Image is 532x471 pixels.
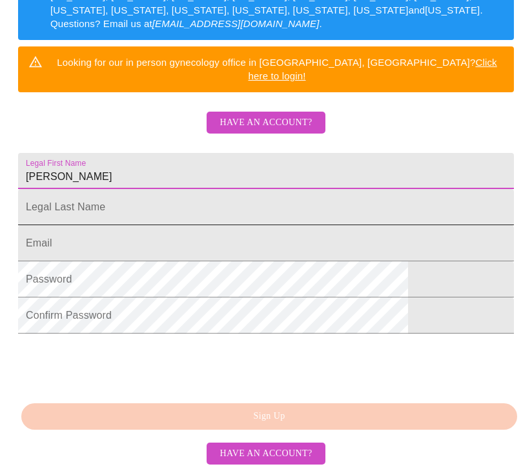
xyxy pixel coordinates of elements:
[220,115,312,131] span: Have an account?
[220,446,312,462] span: Have an account?
[203,446,328,457] a: Have an account?
[203,125,328,136] a: Have an account?
[152,18,320,29] em: [EMAIL_ADDRESS][DOMAIN_NAME]
[207,443,325,465] button: Have an account?
[50,50,504,88] div: Looking for our in person gynecology office in [GEOGRAPHIC_DATA], [GEOGRAPHIC_DATA]?
[249,57,497,81] a: Click here to login!
[18,340,214,390] iframe: reCAPTCHA
[207,112,325,134] button: Have an account?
